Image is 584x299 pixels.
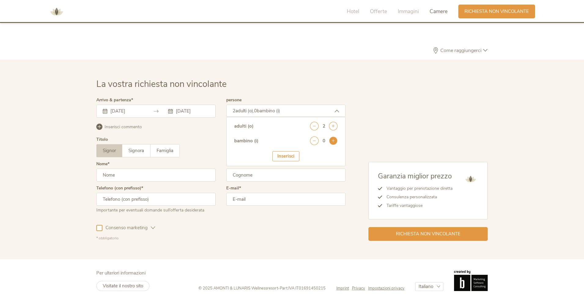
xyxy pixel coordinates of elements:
[336,286,352,291] a: Imprint
[254,108,257,114] span: 0
[103,283,143,289] span: Visitate il nostro sito
[352,286,365,291] span: Privacy
[233,108,235,114] span: 2
[352,286,368,291] a: Privacy
[96,270,146,276] span: Per ulteriori informazioni
[382,184,453,193] li: Vantaggio per prenotazione diretta
[398,8,419,15] span: Immagini
[370,8,387,15] span: Offerte
[280,286,326,291] span: Part.IVA IT01691450215
[382,201,453,210] li: Tariffe vantaggiose
[96,281,150,291] a: Visitate il nostro sito
[378,171,452,181] span: Garanzia miglior prezzo
[368,286,405,291] a: Impostazioni privacy
[278,286,280,291] span: -
[234,138,258,144] div: bambino (i)
[323,123,325,129] div: 2
[464,8,529,15] span: Richiesta non vincolante
[454,270,488,291] img: Brandnamic GmbH | Leading Hospitality Solutions
[47,9,66,13] a: AMONTI & LUNARIS Wellnessresort
[198,286,278,291] span: © 2025 AMONTI & LUNARIS Wellnessresort
[439,48,483,53] span: Come raggiungerci
[96,78,227,90] span: La vostra richiesta non vincolante
[463,171,478,187] img: AMONTI & LUNARIS Wellnessresort
[235,108,254,114] span: adulti (o),
[430,8,448,15] span: Camere
[226,98,242,102] label: persone
[47,2,66,21] img: AMONTI & LUNARIS Wellnessresort
[396,231,460,237] span: Richiesta non vincolante
[336,286,349,291] span: Imprint
[382,193,453,201] li: Consulenza personalizzata
[323,138,325,144] div: 0
[272,151,299,161] div: Inserisci
[257,108,280,114] span: bambino (i)
[234,123,253,129] div: adulti (o)
[347,8,359,15] span: Hotel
